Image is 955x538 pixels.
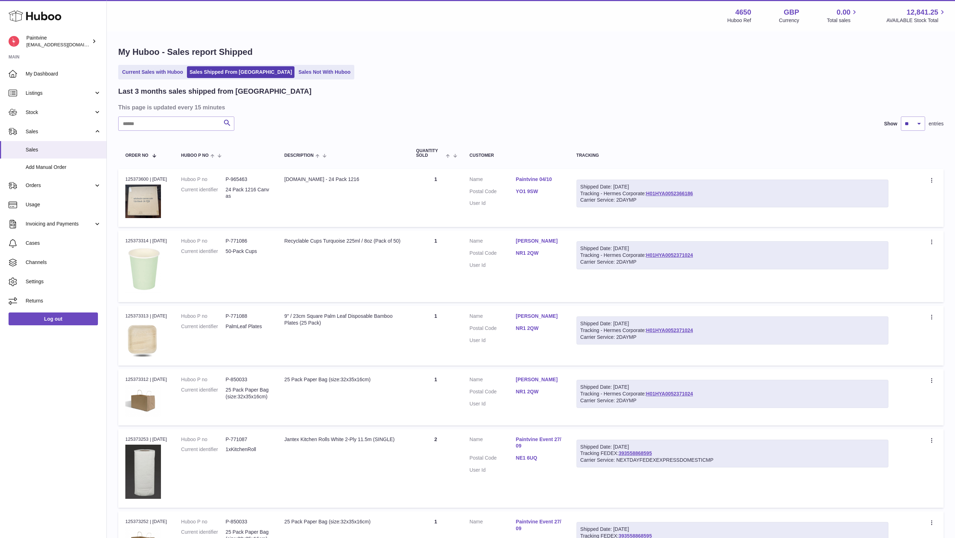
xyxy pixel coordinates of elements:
span: Order No [125,153,148,158]
td: 1 [409,231,463,302]
h1: My Huboo - Sales report Shipped [118,46,944,58]
dt: User Id [470,400,516,407]
span: Listings [26,90,94,97]
dt: Postal Code [470,325,516,333]
div: 25 Pack Paper Bag (size:32x35x16cm) [285,518,402,525]
dt: Postal Code [470,455,516,463]
a: [PERSON_NAME] [516,376,562,383]
span: Sales [26,146,101,153]
span: Quantity Sold [416,149,444,158]
div: Jantex Kitchen Rolls White 2-Ply 11.5m (SINGLE) [285,436,402,443]
a: H01HYA0052366186 [646,191,693,196]
img: euan@paintvine.co.uk [9,36,19,47]
a: Sales Not With Huboo [296,66,353,78]
span: Channels [26,259,101,266]
dt: User Id [470,337,516,344]
span: 0.00 [837,7,851,17]
dt: User Id [470,262,516,269]
dd: P-771088 [226,313,270,320]
td: 2 [409,429,463,508]
span: Stock [26,109,94,116]
span: Description [285,153,314,158]
dt: Current identifier [181,248,226,255]
a: NE1 6UQ [516,455,562,461]
div: Tracking - Hermes Corporate: [576,316,889,345]
div: 125373600 | [DATE] [125,176,167,182]
dt: Postal Code [470,188,516,197]
div: 125373252 | [DATE] [125,518,167,525]
div: 125373253 | [DATE] [125,436,167,443]
dt: Huboo P no [181,376,226,383]
div: Currency [779,17,799,24]
div: Carrier Service: NEXTDAYFEDEXEXPRESSDOMESTICMP [580,457,885,464]
dt: Huboo P no [181,313,226,320]
a: [PERSON_NAME] [516,238,562,244]
div: Tracking [576,153,889,158]
dt: User Id [470,200,516,207]
span: Usage [26,201,101,208]
div: [DOMAIN_NAME] - 24 Pack 1216 [285,176,402,183]
div: 125373313 | [DATE] [125,313,167,319]
dt: Current identifier [181,387,226,400]
div: Shipped Date: [DATE] [580,320,885,327]
dt: Name [470,518,516,534]
dd: 1xKitchenRoll [226,446,270,453]
div: Tracking - Hermes Corporate: [576,380,889,408]
dd: PalmLeaf Plates [226,323,270,330]
dt: Name [470,436,516,451]
dt: Huboo P no [181,436,226,443]
a: 393558868595 [619,450,652,456]
dd: P-850033 [226,376,270,383]
div: 25 Pack Paper Bag (size:32x35x16cm) [285,376,402,383]
dt: Current identifier [181,323,226,330]
span: AVAILABLE Stock Total [886,17,946,24]
a: Log out [9,312,98,325]
span: Invoicing and Payments [26,221,94,227]
div: Paintvine [26,35,90,48]
a: Paintvine 04/10 [516,176,562,183]
a: 12,841.25 AVAILABLE Stock Total [886,7,946,24]
img: 1683653328.png [125,445,161,499]
div: 125373312 | [DATE] [125,376,167,383]
td: 1 [409,306,463,366]
span: My Dashboard [26,71,101,77]
a: H01HYA0052371024 [646,252,693,258]
a: Paintvine Event 27/09 [516,518,562,532]
div: Shipped Date: [DATE] [580,245,885,252]
dd: 24 Pack 1216 Canvas [226,186,270,200]
dt: Huboo P no [181,176,226,183]
a: H01HYA0052371024 [646,391,693,397]
div: Tracking FEDEX: [576,440,889,468]
span: Returns [26,298,101,304]
span: Huboo P no [181,153,209,158]
dt: Name [470,376,516,385]
img: 1683654719.png [125,322,161,357]
label: Show [884,120,897,127]
div: Tracking - Hermes Corporate: [576,180,889,208]
strong: GBP [784,7,799,17]
span: [EMAIL_ADDRESS][DOMAIN_NAME] [26,42,105,47]
a: 0.00 Total sales [827,7,859,24]
span: 12,841.25 [907,7,938,17]
div: Shipped Date: [DATE] [580,384,885,390]
dd: P-965463 [226,176,270,183]
dd: 25 Pack Paper Bag (size:32x35x16cm) [226,387,270,400]
dd: P-771086 [226,238,270,244]
dd: 50-Pack Cups [226,248,270,255]
span: Orders [26,182,94,189]
span: Settings [26,278,101,285]
div: Recyclable Cups Turquoise 225ml / 8oz (Pack of 50) [285,238,402,244]
img: 1693934207.png [125,385,161,417]
span: entries [929,120,944,127]
dt: Name [470,176,516,185]
dt: Current identifier [181,186,226,200]
a: Paintvine Event 27/09 [516,436,562,450]
strong: 4650 [735,7,751,17]
div: Customer [470,153,562,158]
h2: Last 3 months sales shipped from [GEOGRAPHIC_DATA] [118,87,312,96]
a: NR1 2QW [516,250,562,257]
a: YO1 9SW [516,188,562,195]
dt: Current identifier [181,446,226,453]
span: Add Manual Order [26,164,101,171]
dt: Postal Code [470,250,516,258]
